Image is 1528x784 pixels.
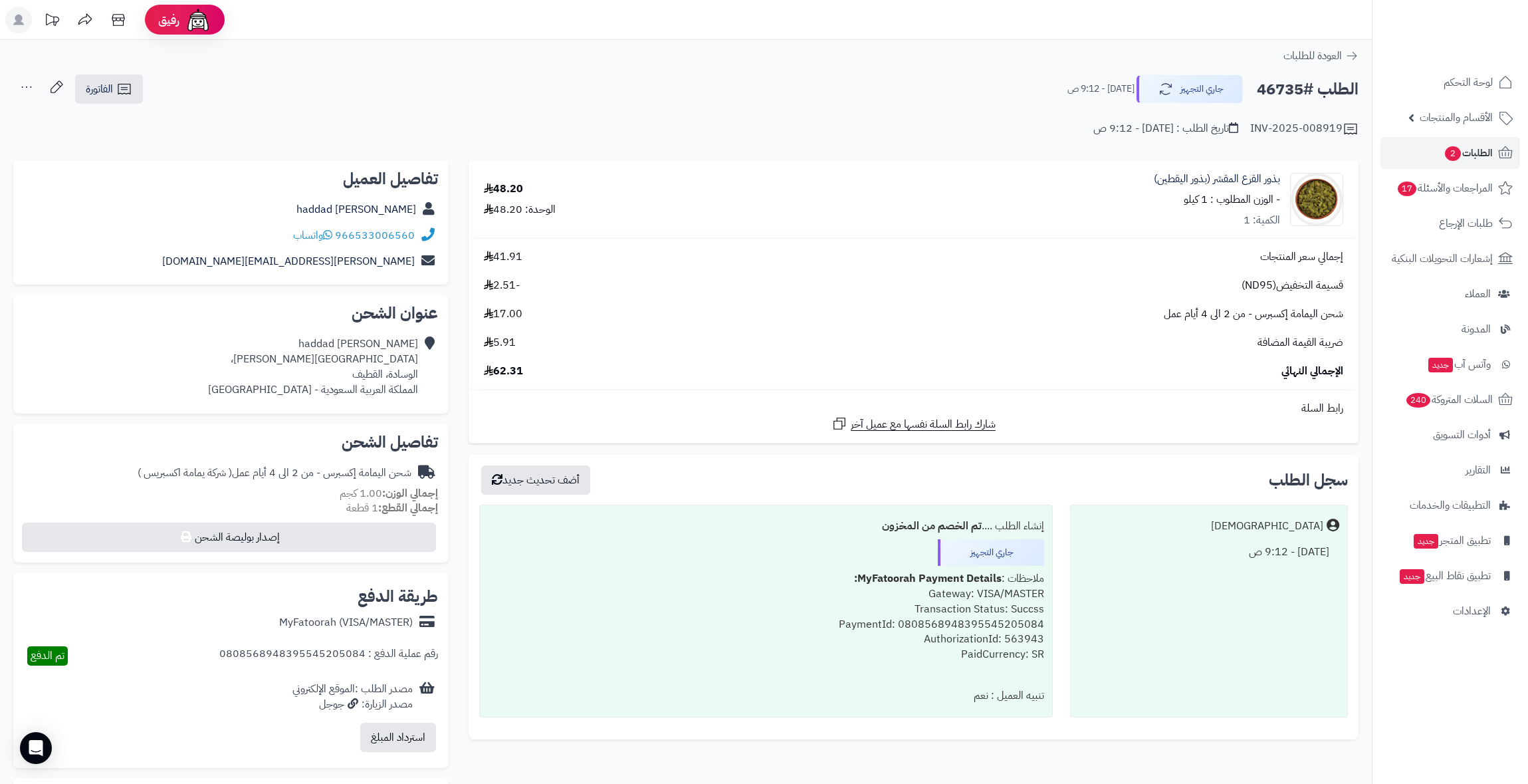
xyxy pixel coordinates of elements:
img: 1659889724-Squash%20Seeds%20Peeled-90x90.jpg [1291,173,1343,226]
a: إشعارات التحويلات البنكية [1380,243,1520,275]
span: جديد [1428,358,1453,372]
span: جديد [1414,534,1438,549]
a: الفاتورة [75,74,143,104]
span: المدونة [1462,320,1491,338]
b: تم الخصم من المخزون [882,518,982,534]
span: إشعارات التحويلات البنكية [1392,249,1493,268]
span: الإعدادات [1453,602,1491,620]
button: إصدار بوليصة الشحن [22,523,436,552]
a: طلبات الإرجاع [1380,207,1520,239]
small: [DATE] - 9:12 ص [1067,82,1135,96]
span: الفاتورة [86,81,113,97]
span: طلبات الإرجاع [1439,214,1493,233]
h2: عنوان الشحن [24,305,438,321]
button: استرداد المبلغ [360,723,436,752]
span: 2 [1445,146,1461,161]
span: 17 [1398,182,1416,196]
span: التقارير [1466,461,1491,479]
div: MyFatoorah (VISA/MASTER) [279,615,413,630]
span: 41.91 [484,249,522,265]
span: لوحة التحكم [1444,73,1493,92]
div: Open Intercom Messenger [20,732,52,764]
a: المدونة [1380,313,1520,345]
button: جاري التجهيز [1137,75,1243,103]
a: أدوات التسويق [1380,419,1520,451]
a: المراجعات والأسئلة17 [1380,172,1520,204]
span: تطبيق نقاط البيع [1398,567,1491,585]
div: الكمية: 1 [1244,213,1280,228]
a: التطبيقات والخدمات [1380,489,1520,521]
span: إجمالي سعر المنتجات [1260,249,1343,265]
strong: إجمالي القطع: [378,500,438,516]
div: [DEMOGRAPHIC_DATA] [1211,519,1323,534]
a: تحديثات المنصة [35,7,68,37]
div: جاري التجهيز [938,539,1044,566]
div: تنبيه العميل : نعم [488,683,1044,709]
div: إنشاء الطلب .... [488,513,1044,539]
a: تطبيق المتجرجديد [1380,525,1520,557]
span: ( شركة يمامة اكسبريس ) [138,465,232,481]
a: 966533006560 [335,227,415,243]
a: واتساب [293,227,332,243]
div: ملاحظات : Gateway: VISA/MASTER Transaction Status: Succss PaymentId: 0808568948395545205084 Autho... [488,566,1044,683]
b: MyFatoorah Payment Details: [854,571,1002,587]
span: تطبيق المتجر [1412,531,1491,550]
span: 62.31 [484,364,523,379]
div: شحن اليمامة إكسبرس - من 2 الى 4 أيام عمل [138,465,411,481]
span: المراجعات والأسئلة [1396,179,1493,197]
span: الطلبات [1444,144,1493,162]
small: - الوزن المطلوب : 1 كيلو [1184,192,1280,207]
span: شحن اليمامة إكسبرس - من 2 الى 4 أيام عمل [1164,307,1343,322]
div: الوحدة: 48.20 [484,202,556,217]
span: ضريبة القيمة المضافة [1257,335,1343,350]
h2: تفاصيل العميل [24,171,438,187]
a: تطبيق نقاط البيعجديد [1380,560,1520,592]
a: التقارير [1380,454,1520,486]
div: مصدر الطلب :الموقع الإلكتروني [292,682,413,712]
h2: تفاصيل الشحن [24,434,438,450]
span: جديد [1400,569,1424,584]
h2: الطلب #46735 [1257,76,1359,103]
small: 1 قطعة [346,500,438,516]
span: تم الدفع [31,648,64,664]
span: رفيق [158,12,179,28]
span: الإجمالي النهائي [1281,364,1343,379]
div: مصدر الزيارة: جوجل [292,697,413,712]
span: السلات المتروكة [1405,390,1493,409]
div: 48.20 [484,182,523,197]
img: ai-face.png [185,7,211,33]
span: وآتس آب [1427,355,1491,374]
a: [PERSON_NAME][EMAIL_ADDRESS][DOMAIN_NAME] [162,253,415,269]
span: أدوات التسويق [1433,426,1491,444]
a: الإعدادات [1380,595,1520,627]
div: تاريخ الطلب : [DATE] - 9:12 ص [1093,121,1238,136]
small: 1.00 كجم [340,485,438,501]
span: 5.91 [484,335,516,350]
span: العملاء [1465,285,1491,303]
a: وآتس آبجديد [1380,348,1520,380]
div: [PERSON_NAME] haddad [GEOGRAPHIC_DATA][PERSON_NAME]، الوسادة، القطيف المملكة العربية السعودية - [... [208,336,418,397]
span: شارك رابط السلة نفسها مع عميل آخر [851,417,996,432]
a: [PERSON_NAME] haddad [296,201,416,217]
span: التطبيقات والخدمات [1410,496,1491,515]
div: [DATE] - 9:12 ص [1079,539,1339,565]
a: لوحة التحكم [1380,66,1520,98]
div: رقم عملية الدفع : 0808568948395545205084 [219,646,438,666]
a: العودة للطلبات [1283,48,1359,64]
span: العودة للطلبات [1283,48,1342,64]
strong: إجمالي الوزن: [382,485,438,501]
div: INV-2025-008919 [1250,121,1359,137]
a: العملاء [1380,278,1520,310]
h2: طريقة الدفع [358,588,438,604]
a: الطلبات2 [1380,137,1520,169]
a: بذور القرع المقشر (بذور اليقطين) [1154,172,1280,187]
h3: سجل الطلب [1269,472,1348,488]
span: 240 [1406,393,1430,408]
span: 17.00 [484,307,522,322]
span: قسيمة التخفيض(ND95) [1242,278,1343,293]
a: السلات المتروكة240 [1380,384,1520,416]
span: -2.51 [484,278,520,293]
button: أضف تحديث جديد [481,465,590,495]
div: رابط السلة [474,401,1353,416]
